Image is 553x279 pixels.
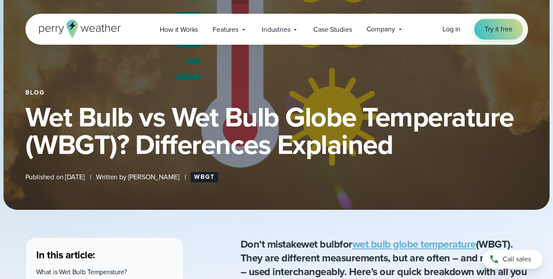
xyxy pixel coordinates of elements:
[482,250,543,269] a: Call sales
[313,25,352,35] span: Case Studies
[301,236,340,252] strong: wet bulb
[90,172,91,182] span: |
[25,172,85,182] span: Published on [DATE]
[306,21,359,38] a: Case Studies
[185,172,186,182] span: |
[25,103,528,158] h1: Wet Bulb vs Wet Bulb Globe Temperature (WBGT)? Differences Explained
[485,24,512,34] span: Try it free
[474,19,522,40] a: Try it free
[352,236,510,252] strong: (WBGT)
[160,25,198,35] span: How it Works
[213,25,238,35] span: Features
[262,25,290,35] span: Industries
[25,89,528,96] div: Blog
[503,254,531,264] span: Call sales
[96,172,179,182] span: Written by [PERSON_NAME]
[442,24,460,34] a: Log in
[191,172,218,182] a: WBGT
[152,21,205,38] a: How it Works
[352,236,476,252] a: wet bulb globe temperature
[36,248,173,262] h3: In this article:
[36,267,127,277] a: What is Wet Bulb Temperature?
[367,24,395,34] span: Company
